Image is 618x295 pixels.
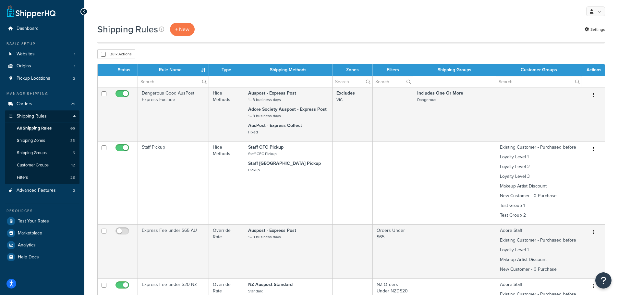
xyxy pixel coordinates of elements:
[5,147,79,159] a: Shipping Groups 5
[373,64,413,76] th: Filters
[5,60,79,72] a: Origins 1
[500,202,578,209] p: Test Group 1
[209,141,244,224] td: Hide Methods
[138,224,209,278] td: Express Fee under $65 AU
[248,113,281,119] small: 1 - 3 business days
[5,122,79,134] li: All Shipping Rules
[333,76,373,87] input: Search
[5,48,79,60] a: Websites 1
[248,167,260,173] small: Pickup
[5,239,79,251] a: Analytics
[110,64,138,76] th: Status
[413,64,496,76] th: Shipping Groups
[496,141,582,224] td: Existing Customer - Purchased before
[5,60,79,72] li: Origins
[209,224,244,278] td: Override Rate
[248,234,281,240] small: 1 - 3 business days
[5,91,79,96] div: Manage Shipping
[500,183,578,189] p: Makeup Artist Discount
[18,243,36,248] span: Analytics
[138,64,209,76] th: Rule Name : activate to sort column ascending
[70,175,75,180] span: 28
[138,76,209,87] input: Search
[5,135,79,147] a: Shipping Zones 33
[585,25,605,34] a: Settings
[373,76,413,87] input: Search
[18,231,42,236] span: Marketplace
[5,122,79,134] a: All Shipping Rules 65
[17,150,47,156] span: Shipping Groups
[5,172,79,184] li: Filters
[500,247,578,253] p: Loyalty Level 1
[5,172,79,184] a: Filters 28
[333,64,373,76] th: Zones
[5,185,79,197] a: Advanced Features 2
[73,76,75,81] span: 2
[248,90,296,96] strong: Auspost - Express Post
[248,122,302,129] strong: AusPost - Express Collect
[5,110,79,184] li: Shipping Rules
[74,63,75,69] span: 1
[170,23,195,36] p: + New
[17,26,39,31] span: Dashboard
[17,138,45,143] span: Shipping Zones
[17,101,32,107] span: Carriers
[97,23,158,36] h1: Shipping Rules
[5,110,79,122] a: Shipping Rules
[248,160,321,167] strong: Staff [GEOGRAPHIC_DATA] Pickup
[582,64,605,76] th: Actions
[5,135,79,147] li: Shipping Zones
[248,227,296,234] strong: Auspost - Express Post
[71,101,75,107] span: 29
[373,224,413,278] td: Orders Under $65
[500,256,578,263] p: Makeup Artist Discount
[5,23,79,35] a: Dashboard
[5,227,79,239] a: Marketplace
[595,272,612,289] button: Open Resource Center
[248,106,327,113] strong: Adore Society Auspost - Express Post
[18,219,49,224] span: Test Your Rates
[17,163,49,168] span: Customer Groups
[5,208,79,214] div: Resources
[5,251,79,263] li: Help Docs
[17,188,56,193] span: Advanced Features
[500,154,578,160] p: Loyalty Level 1
[17,63,31,69] span: Origins
[248,151,277,157] small: Staff CFC Pickup
[5,159,79,171] a: Customer Groups 12
[73,188,75,193] span: 2
[97,49,135,59] button: Bulk Actions
[5,73,79,85] a: Pickup Locations 2
[5,98,79,110] li: Carriers
[336,97,343,103] small: VIC
[71,163,75,168] span: 12
[138,87,209,141] td: Dangerous Good AusPost Express Exclude
[5,48,79,60] li: Websites
[500,212,578,219] p: Test Group 2
[5,147,79,159] li: Shipping Groups
[496,64,582,76] th: Customer Groups
[17,175,28,180] span: Filters
[336,90,355,96] strong: Excludes
[248,281,293,288] strong: NZ Auspost Standard
[17,114,47,119] span: Shipping Rules
[70,126,75,131] span: 65
[417,97,436,103] small: Dangerous
[248,288,263,294] small: Standard
[500,173,578,180] p: Loyalty Level 3
[5,41,79,47] div: Basic Setup
[7,5,55,18] a: ShipperHQ Home
[209,64,244,76] th: Type
[18,255,39,260] span: Help Docs
[209,87,244,141] td: Hide Methods
[5,185,79,197] li: Advanced Features
[244,64,333,76] th: Shipping Methods
[248,129,258,135] small: Fixed
[5,215,79,227] a: Test Your Rates
[248,97,281,103] small: 1 - 3 business days
[74,51,75,57] span: 1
